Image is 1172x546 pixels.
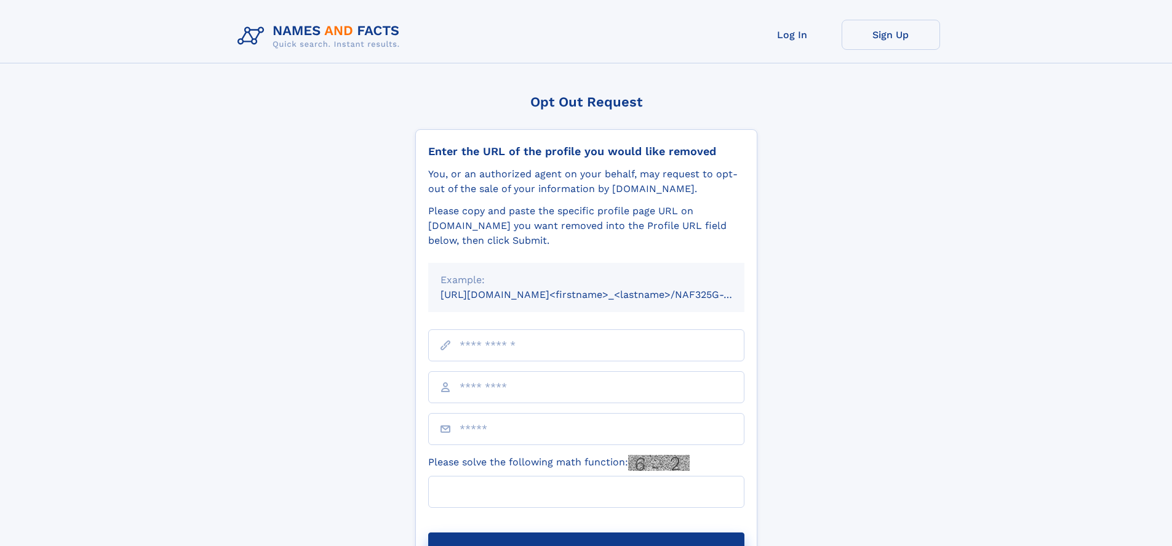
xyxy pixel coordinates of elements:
[428,167,744,196] div: You, or an authorized agent on your behalf, may request to opt-out of the sale of your informatio...
[415,94,757,110] div: Opt Out Request
[440,289,768,300] small: [URL][DOMAIN_NAME]<firstname>_<lastname>/NAF325G-xxxxxxxx
[743,20,842,50] a: Log In
[428,145,744,158] div: Enter the URL of the profile you would like removed
[428,204,744,248] div: Please copy and paste the specific profile page URL on [DOMAIN_NAME] you want removed into the Pr...
[842,20,940,50] a: Sign Up
[233,20,410,53] img: Logo Names and Facts
[428,455,690,471] label: Please solve the following math function:
[440,273,732,287] div: Example:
